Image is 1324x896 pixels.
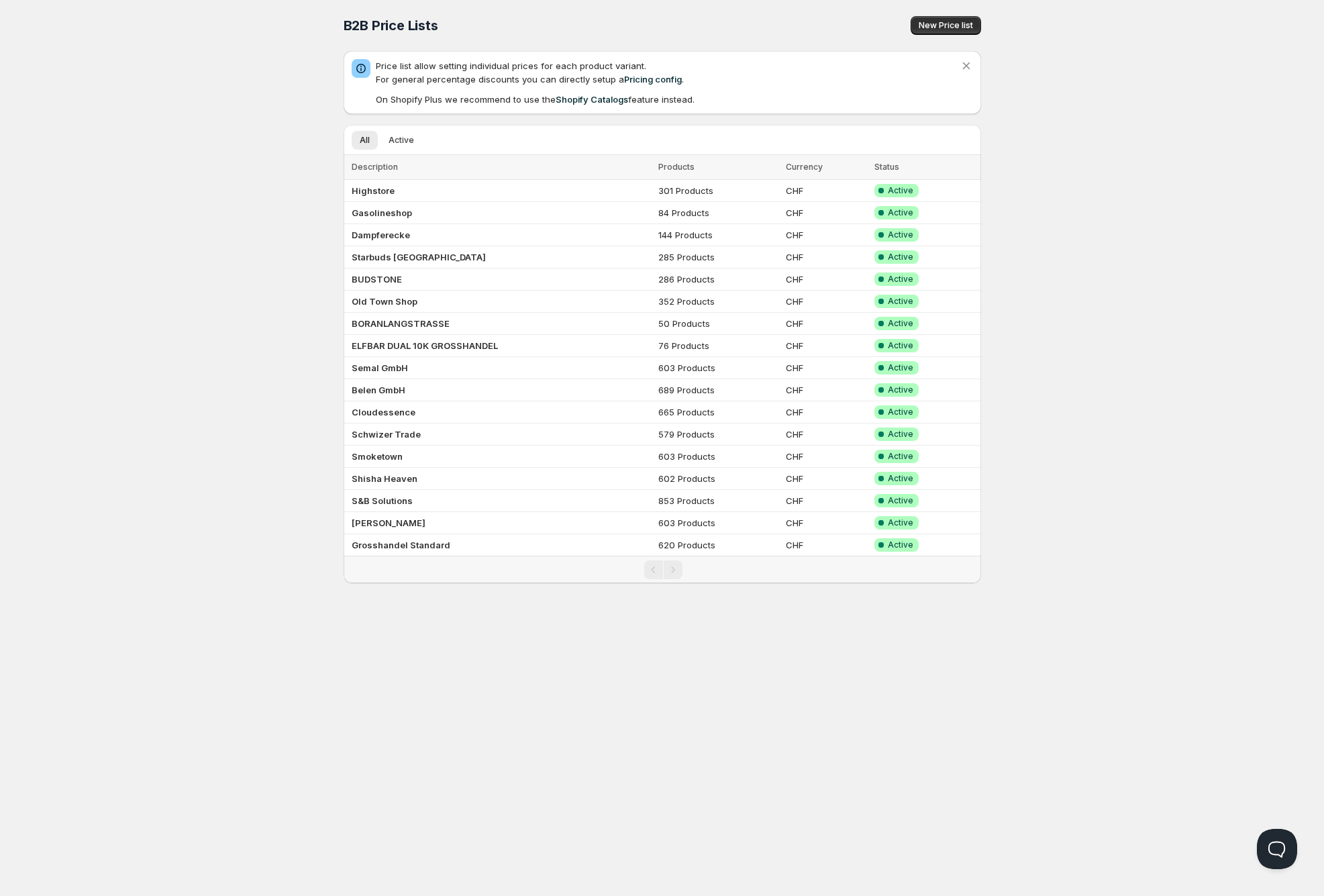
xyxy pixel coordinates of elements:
td: CHF [782,313,870,335]
td: CHF [782,424,870,446]
td: CHF [782,534,870,556]
td: CHF [782,401,870,424]
span: Active [888,274,913,285]
span: Active [888,185,913,196]
td: 286 Products [654,268,782,291]
b: Highstore [352,185,395,196]
span: Active [888,362,913,373]
td: 603 Products [654,446,782,468]
b: Grosshandel Standard [352,540,450,550]
td: CHF [782,335,870,357]
b: Shisha Heaven [352,473,417,484]
b: Semal GmbH [352,362,408,373]
b: [PERSON_NAME] [352,517,425,528]
td: 352 Products [654,291,782,313]
td: 285 Products [654,246,782,268]
nav: Pagination [344,556,981,583]
span: Active [888,517,913,528]
b: Starbuds [GEOGRAPHIC_DATA] [352,252,486,262]
b: BUDSTONE [352,274,402,285]
td: CHF [782,468,870,490]
b: Old Town Shop [352,296,417,307]
td: 144 Products [654,224,782,246]
span: Active [888,385,913,395]
td: 853 Products [654,490,782,512]
span: New Price list [919,20,973,31]
td: CHF [782,512,870,534]
td: CHF [782,224,870,246]
span: Products [658,162,695,172]
button: Dismiss notification [957,56,976,75]
span: Currency [786,162,823,172]
td: 84 Products [654,202,782,224]
td: 50 Products [654,313,782,335]
td: CHF [782,490,870,512]
b: ELFBAR DUAL 10K GROSSHANDEL [352,340,498,351]
iframe: Help Scout Beacon - Open [1257,829,1297,869]
p: Price list allow setting individual prices for each product variant. For general percentage disco... [376,59,960,86]
span: Description [352,162,398,172]
span: Active [888,407,913,417]
p: On Shopify Plus we recommend to use the feature instead. [376,93,960,106]
span: Active [888,230,913,240]
td: 603 Products [654,357,782,379]
b: Belen GmbH [352,385,405,395]
td: CHF [782,291,870,313]
span: Active [888,540,913,550]
td: 579 Products [654,424,782,446]
b: Smoketown [352,451,403,462]
span: B2B Price Lists [344,17,438,34]
span: All [360,135,370,146]
span: Active [888,340,913,351]
td: CHF [782,246,870,268]
td: 76 Products [654,335,782,357]
span: Active [888,252,913,262]
span: Active [888,473,913,484]
td: CHF [782,268,870,291]
span: Active [389,135,414,146]
td: 620 Products [654,534,782,556]
b: Cloudessence [352,407,415,417]
td: 665 Products [654,401,782,424]
td: CHF [782,357,870,379]
a: Shopify Catalogs [556,94,628,105]
b: Gasolineshop [352,207,412,218]
b: BORANLANGSTRASSE [352,318,450,329]
td: CHF [782,446,870,468]
td: CHF [782,379,870,401]
b: Schwizer Trade [352,429,421,440]
span: Active [888,495,913,506]
span: Active [888,296,913,307]
span: Active [888,429,913,440]
button: New Price list [911,16,981,35]
td: 603 Products [654,512,782,534]
td: CHF [782,180,870,202]
b: Dampferecke [352,230,410,240]
td: 689 Products [654,379,782,401]
td: CHF [782,202,870,224]
b: S&B Solutions [352,495,413,506]
span: Active [888,318,913,329]
span: Status [874,162,899,172]
span: Active [888,207,913,218]
td: 301 Products [654,180,782,202]
td: 602 Products [654,468,782,490]
a: Pricing config [624,74,682,85]
span: Active [888,451,913,462]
